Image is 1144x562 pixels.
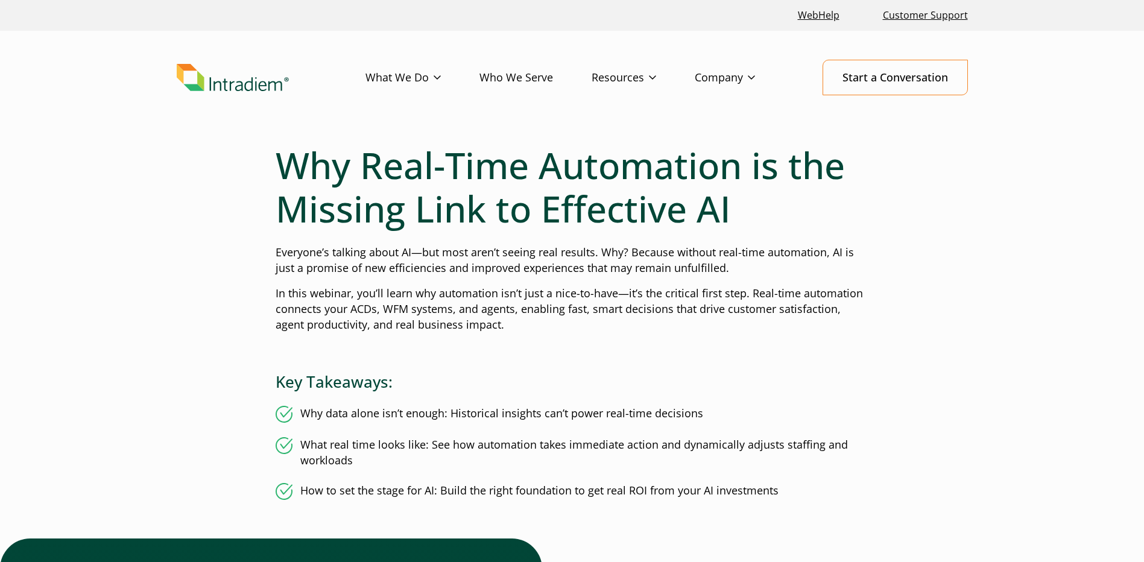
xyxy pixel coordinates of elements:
li: Why data alone isn’t enough: Historical insights can’t power real-time decisions [276,406,869,423]
a: Start a Conversation [823,60,968,95]
a: What We Do [365,60,479,95]
a: Link to homepage of Intradiem [177,64,365,92]
a: Company [695,60,794,95]
li: What real time looks like: See how automation takes immediate action and dynamically adjusts staf... [276,437,869,469]
a: Resources [592,60,695,95]
p: In this webinar, you’ll learn why automation isn’t just a nice-to-have—it’s the critical first st... [276,286,869,333]
a: Customer Support [878,2,973,28]
h1: Why Real-Time Automation is the Missing Link to Effective AI [276,144,869,230]
a: Link opens in a new window [793,2,844,28]
a: Who We Serve [479,60,592,95]
p: Everyone’s talking about AI—but most aren’t seeing real results. Why? Because without real-time a... [276,245,869,276]
li: How to set the stage for AI: Build the right foundation to get real ROI from your AI investments [276,483,869,500]
h3: Key Takeaways: [276,373,869,391]
img: Intradiem [177,64,289,92]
